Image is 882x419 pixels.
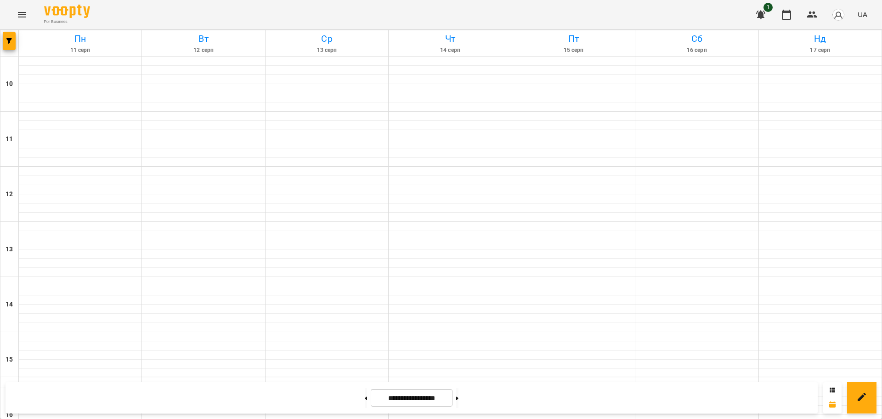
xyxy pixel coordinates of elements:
h6: 16 серп [637,46,757,55]
h6: Чт [390,32,510,46]
h6: Нд [760,32,880,46]
h6: Сб [637,32,757,46]
h6: 13 серп [267,46,387,55]
h6: 17 серп [760,46,880,55]
img: Voopty Logo [44,5,90,18]
h6: 14 [6,300,13,310]
button: Menu [11,4,33,26]
h6: 11 серп [20,46,140,55]
button: UA [854,6,871,23]
h6: 11 [6,134,13,144]
span: For Business [44,19,90,25]
h6: 13 [6,244,13,255]
h6: 15 [6,355,13,365]
h6: 15 серп [514,46,633,55]
span: UA [858,10,867,19]
span: 1 [763,3,773,12]
h6: 14 серп [390,46,510,55]
img: avatar_s.png [832,8,845,21]
h6: 10 [6,79,13,89]
h6: Вт [143,32,263,46]
h6: Ср [267,32,387,46]
h6: Пт [514,32,633,46]
h6: Пн [20,32,140,46]
h6: 12 серп [143,46,263,55]
h6: 12 [6,189,13,199]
